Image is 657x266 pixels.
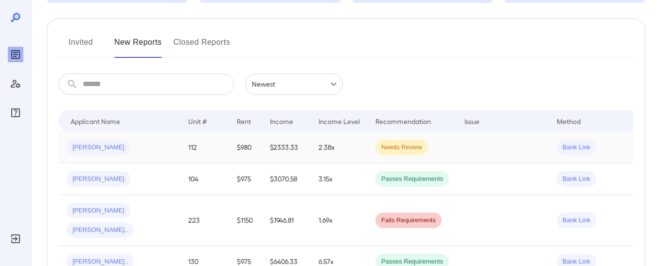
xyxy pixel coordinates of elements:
[246,73,343,95] div: Newest
[67,226,134,235] span: [PERSON_NAME]..
[237,115,252,127] div: Rent
[262,163,311,195] td: $3070.58
[180,163,229,195] td: 104
[229,195,262,246] td: $1150
[557,216,596,225] span: Bank Link
[229,132,262,163] td: $980
[8,76,23,91] div: Manage Users
[180,195,229,246] td: 223
[557,115,581,127] div: Method
[311,163,368,195] td: 3.15x
[8,231,23,247] div: Log Out
[188,115,207,127] div: Unit #
[375,115,431,127] div: Recommendation
[262,132,311,163] td: $2333.33
[67,206,130,215] span: [PERSON_NAME]
[311,132,368,163] td: 2.38x
[270,115,293,127] div: Income
[174,35,231,58] button: Closed Reports
[319,115,360,127] div: Income Level
[262,195,311,246] td: $1946.81
[375,143,428,152] span: Needs Review
[67,175,130,184] span: [PERSON_NAME]
[8,105,23,121] div: FAQ
[557,143,596,152] span: Bank Link
[180,132,229,163] td: 112
[67,143,130,152] span: [PERSON_NAME]
[229,163,262,195] td: $975
[311,195,368,246] td: 1.69x
[464,115,480,127] div: Issue
[59,35,103,58] button: Invited
[71,115,120,127] div: Applicant Name
[375,216,442,225] span: Fails Requirements
[375,175,449,184] span: Passes Requirements
[8,47,23,62] div: Reports
[114,35,162,58] button: New Reports
[557,175,596,184] span: Bank Link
